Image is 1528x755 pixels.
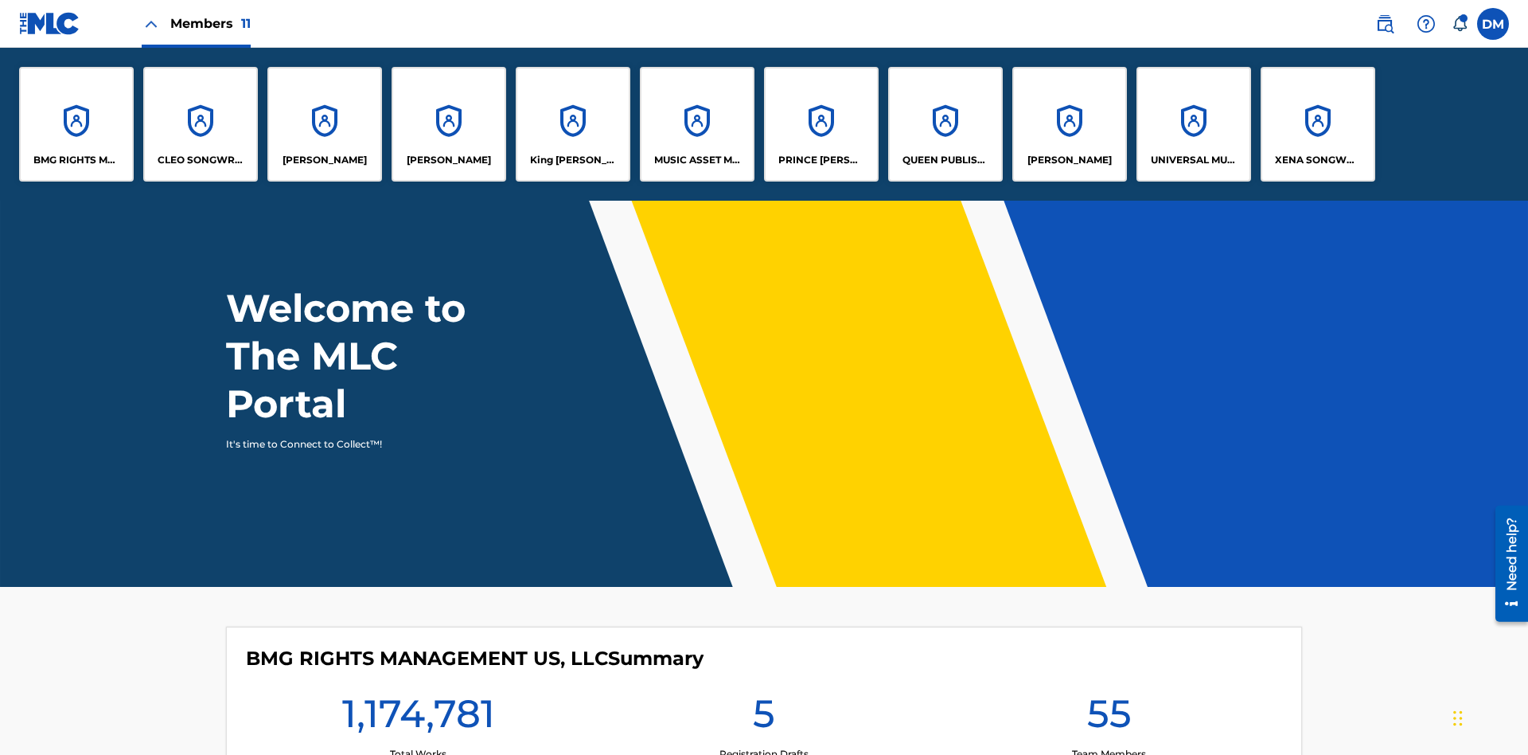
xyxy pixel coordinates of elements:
[142,14,161,33] img: Close
[1483,499,1528,630] iframe: Resource Center
[226,437,502,452] p: It's time to Connect to Collect™!
[1087,690,1132,747] h1: 55
[654,153,741,167] p: MUSIC ASSET MANAGEMENT (MAM)
[1477,8,1509,40] div: User Menu
[1261,67,1375,182] a: AccountsXENA SONGWRITER
[283,153,367,167] p: ELVIS COSTELLO
[19,67,134,182] a: AccountsBMG RIGHTS MANAGEMENT US, LLC
[778,153,865,167] p: PRINCE MCTESTERSON
[753,690,775,747] h1: 5
[226,284,524,428] h1: Welcome to The MLC Portal
[530,153,617,167] p: King McTesterson
[241,16,251,31] span: 11
[19,12,80,35] img: MLC Logo
[1136,67,1251,182] a: AccountsUNIVERSAL MUSIC PUB GROUP
[1452,16,1468,32] div: Notifications
[1369,8,1401,40] a: Public Search
[143,67,258,182] a: AccountsCLEO SONGWRITER
[1448,679,1528,755] iframe: Chat Widget
[516,67,630,182] a: AccountsKing [PERSON_NAME]
[1027,153,1112,167] p: RONALD MCTESTERSON
[170,14,251,33] span: Members
[1275,153,1362,167] p: XENA SONGWRITER
[1417,14,1436,33] img: help
[902,153,989,167] p: QUEEN PUBLISHA
[392,67,506,182] a: Accounts[PERSON_NAME]
[1410,8,1442,40] div: Help
[1151,153,1238,167] p: UNIVERSAL MUSIC PUB GROUP
[640,67,754,182] a: AccountsMUSIC ASSET MANAGEMENT (MAM)
[246,647,704,671] h4: BMG RIGHTS MANAGEMENT US, LLC
[1375,14,1394,33] img: search
[158,153,244,167] p: CLEO SONGWRITER
[33,153,120,167] p: BMG RIGHTS MANAGEMENT US, LLC
[342,690,495,747] h1: 1,174,781
[764,67,879,182] a: AccountsPRINCE [PERSON_NAME]
[1453,694,1463,742] div: Drag
[407,153,491,167] p: EYAMA MCSINGER
[888,67,1003,182] a: AccountsQUEEN PUBLISHA
[1012,67,1127,182] a: Accounts[PERSON_NAME]
[267,67,382,182] a: Accounts[PERSON_NAME]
